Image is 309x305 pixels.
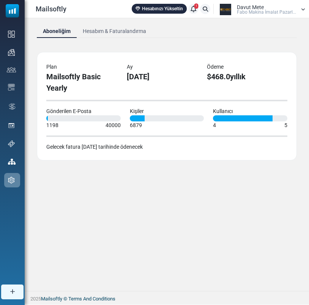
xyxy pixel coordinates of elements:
[46,121,58,129] div: 1198
[216,4,235,15] img: User Logo
[207,71,278,82] div: $468.0
[36,4,66,14] span: Mailsoftly
[127,71,198,82] div: [DATE]
[8,177,15,184] img: settings-icon.svg
[237,10,296,14] span: Fabo Maki̇na İmalat Pazarl...
[8,140,15,147] img: support-icon.svg
[8,122,15,129] img: landing_pages.svg
[230,72,246,81] span: yıllık
[68,296,115,302] a: Terms And Conditions
[41,296,67,302] a: Mailsoftly ©
[216,4,305,15] a: User Logo Davut Mete Fabo Maki̇na İmalat Pazarl...
[106,121,121,129] div: 40000
[130,108,144,114] span: Kişiler
[7,67,16,72] img: contacts-icon.svg
[284,121,287,129] div: 5
[213,108,233,114] span: Kullanıcı
[207,63,278,71] div: Ödeme
[77,24,152,38] a: Hesabım & Faturalandırma
[8,84,15,91] img: email-templates-icon.svg
[213,121,216,129] div: 4
[6,4,19,17] img: mailsoftly_icon_blue_white.svg
[46,143,287,151] div: Gelecek fatura [DATE] tarihinde ödenecek
[188,4,199,14] a: 1
[8,49,15,56] img: campaigns-icon.png
[130,121,142,129] div: 6879
[237,5,264,10] span: Davut Mete
[132,4,187,14] a: Hesabınızı Yükseltin
[46,108,91,114] span: Gönderilen E-Posta
[68,296,115,302] span: translation missing: tr.layouts.footer.terms_and_conditions
[8,31,15,38] img: dashboard-icon.svg
[127,63,198,71] div: Ay
[25,291,309,305] footer: 2025
[194,3,199,9] span: 1
[46,63,118,71] div: Plan
[8,102,16,111] img: workflow.svg
[37,24,77,38] a: Aboneliğim
[46,71,118,94] div: Mailsoftly Basic Yearly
